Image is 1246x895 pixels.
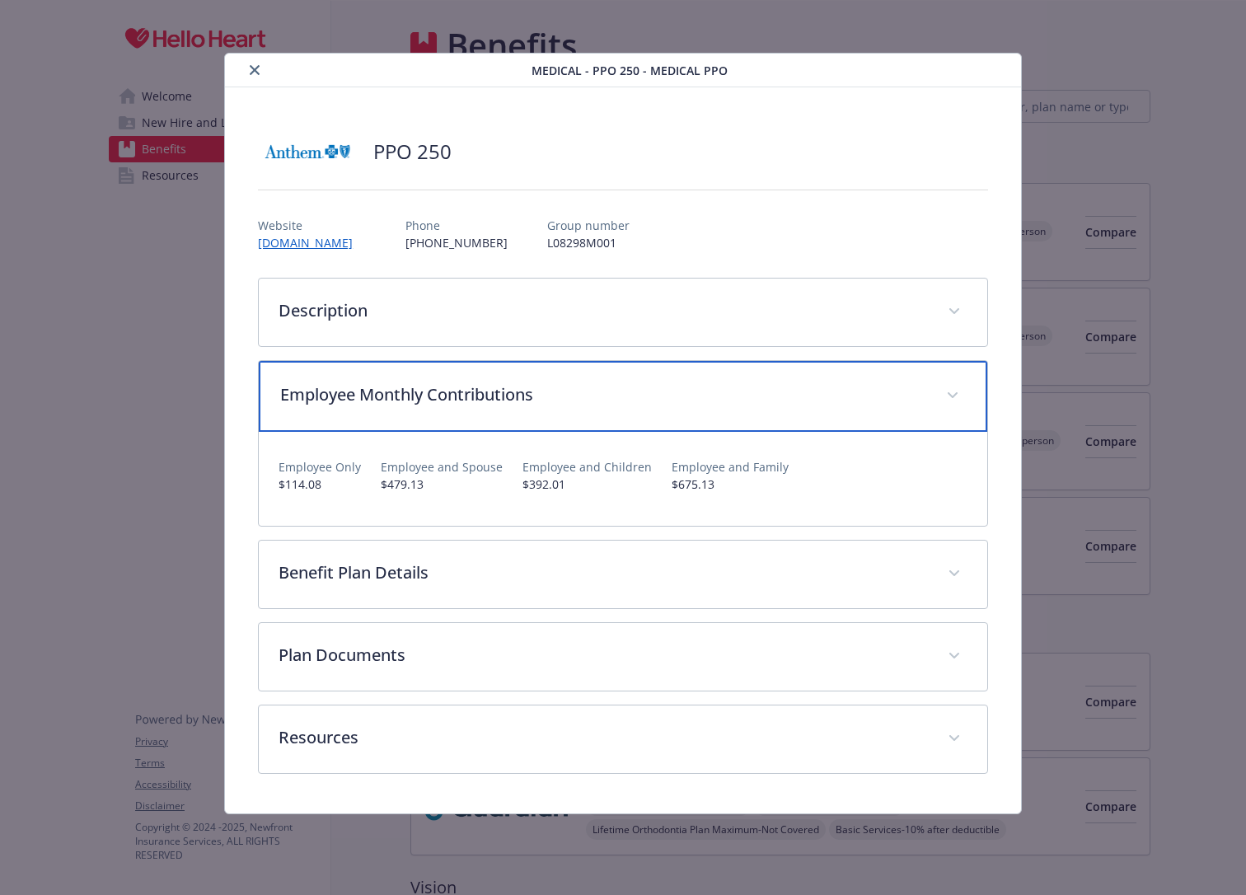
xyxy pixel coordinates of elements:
[279,560,928,585] p: Benefit Plan Details
[522,476,652,493] p: $392.01
[258,217,366,234] p: Website
[259,361,987,432] div: Employee Monthly Contributions
[280,382,926,407] p: Employee Monthly Contributions
[259,279,987,346] div: Description
[672,476,789,493] p: $675.13
[259,432,987,526] div: Employee Monthly Contributions
[381,476,503,493] p: $479.13
[547,234,630,251] p: L08298M001
[279,476,361,493] p: $114.08
[258,127,357,176] img: Anthem Blue Cross
[279,298,928,323] p: Description
[245,60,265,80] button: close
[279,458,361,476] p: Employee Only
[259,541,987,608] div: Benefit Plan Details
[405,234,508,251] p: [PHONE_NUMBER]
[259,705,987,773] div: Resources
[259,623,987,691] div: Plan Documents
[522,458,652,476] p: Employee and Children
[532,62,728,79] span: Medical - PPO 250 - Medical PPO
[405,217,508,234] p: Phone
[279,643,928,668] p: Plan Documents
[381,458,503,476] p: Employee and Spouse
[258,235,366,251] a: [DOMAIN_NAME]
[373,138,452,166] h2: PPO 250
[124,53,1122,814] div: details for plan Medical - PPO 250 - Medical PPO
[547,217,630,234] p: Group number
[672,458,789,476] p: Employee and Family
[279,725,928,750] p: Resources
